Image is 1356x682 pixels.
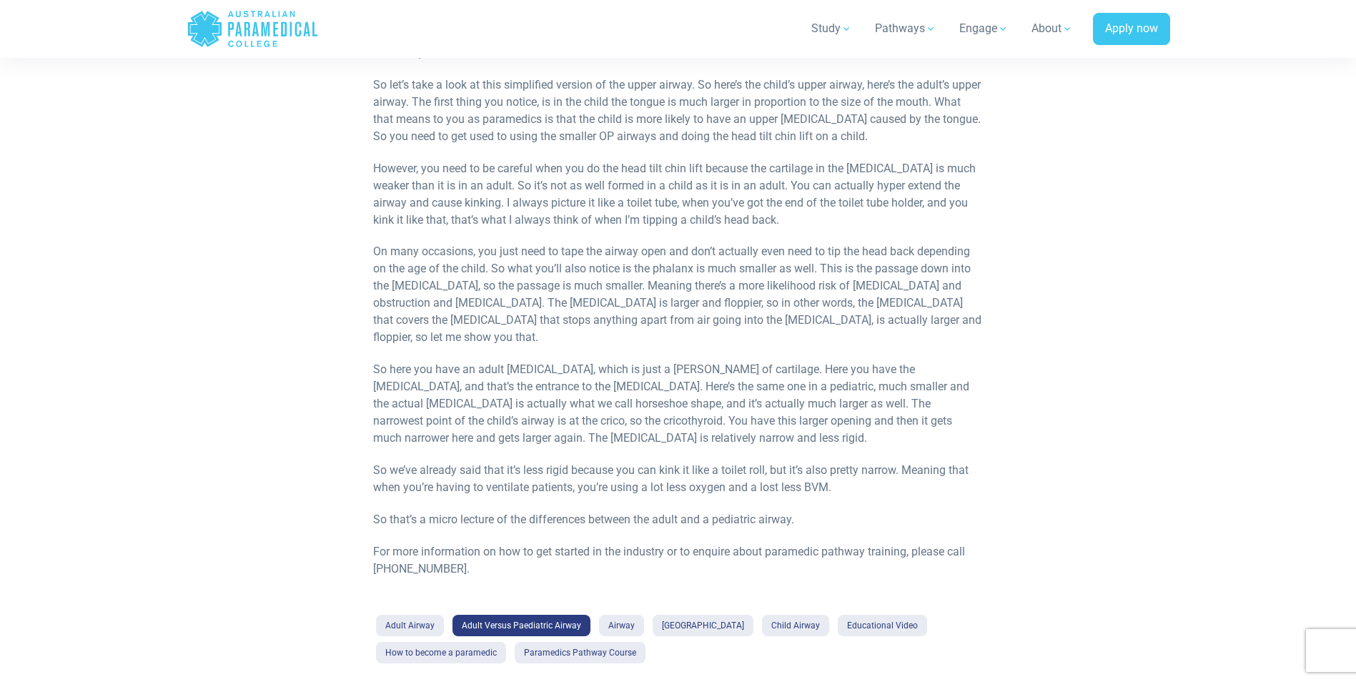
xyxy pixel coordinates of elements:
p: So here you have an adult [MEDICAL_DATA], which is just a [PERSON_NAME] of cartilage. Here you ha... [373,361,983,447]
a: [GEOGRAPHIC_DATA] [653,615,753,636]
p: On many occasions, you just need to tape the airway open and don’t actually even need to tip the ... [373,243,983,346]
a: Pathways [866,9,945,49]
a: Adult Airway [376,615,444,636]
p: For more information on how to get started in the industry or to enquire about paramedic pathway ... [373,543,983,578]
a: Airway [599,615,644,636]
a: How to become a paramedic [376,642,506,663]
a: Adult Versus Paediatric Airway [452,615,590,636]
p: So we’ve already said that it’s less rigid because you can kink it like a toilet roll, but it’s a... [373,462,983,496]
p: However, you need to be careful when you do the head tilt chin lift because the cartilage in the ... [373,160,983,229]
p: So let’s take a look at this simplified version of the upper airway. So here’s the child’s upper ... [373,76,983,145]
a: Australian Paramedical College [187,6,319,52]
a: Engage [951,9,1017,49]
p: So that’s a micro lecture of the differences between the adult and a pediatric airway. [373,511,983,528]
a: About [1023,9,1082,49]
a: Educational Video [838,615,927,636]
a: Child Airway [762,615,829,636]
a: Apply now [1093,13,1170,46]
a: Paramedics Pathway Course [515,642,645,663]
a: Study [803,9,861,49]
